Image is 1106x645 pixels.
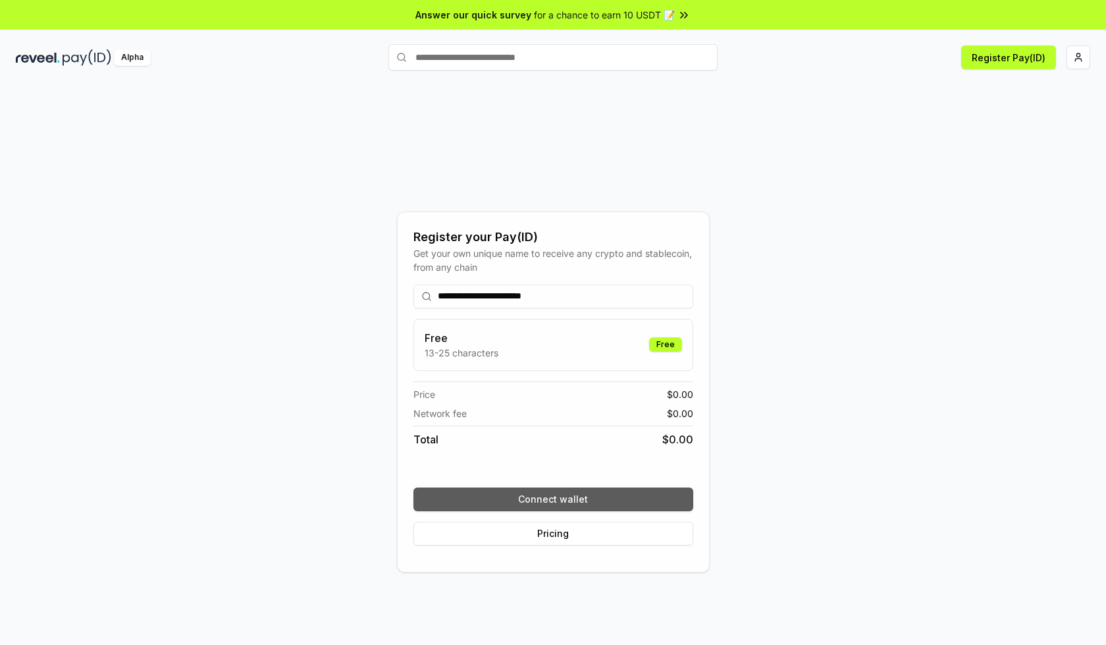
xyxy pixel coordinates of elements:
span: Total [413,432,438,447]
img: reveel_dark [16,49,60,66]
h3: Free [425,330,498,346]
div: Register your Pay(ID) [413,228,693,246]
button: Register Pay(ID) [961,45,1056,69]
span: Network fee [413,407,467,420]
button: Connect wallet [413,488,693,511]
p: 13-25 characters [425,346,498,360]
span: Answer our quick survey [415,8,531,22]
div: Alpha [114,49,151,66]
div: Get your own unique name to receive any crypto and stablecoin, from any chain [413,246,693,274]
span: $ 0.00 [667,387,693,401]
span: $ 0.00 [667,407,693,420]
span: $ 0.00 [662,432,693,447]
img: pay_id [63,49,111,66]
div: Free [649,337,682,352]
button: Pricing [413,522,693,546]
span: for a chance to earn 10 USDT 📝 [534,8,675,22]
span: Price [413,387,435,401]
